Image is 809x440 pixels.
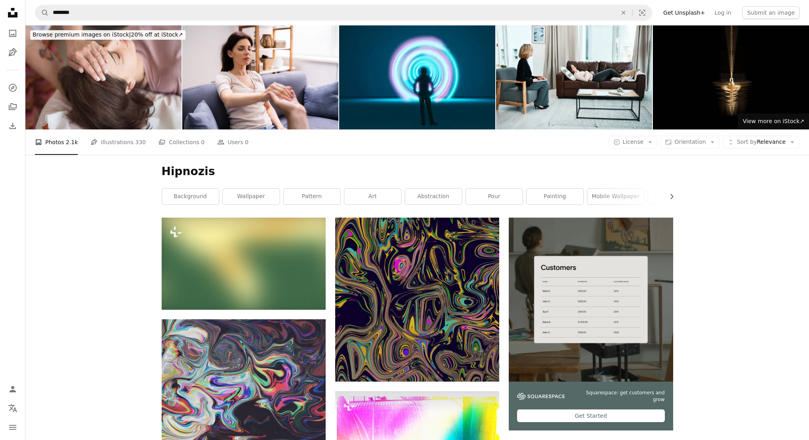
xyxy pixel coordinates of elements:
[723,136,799,149] button: Sort byRelevance
[245,138,249,147] span: 0
[737,138,786,146] span: Relevance
[517,393,565,400] img: file-1747939142011-51e5cc87e3c9
[335,218,499,382] img: an abstract background of multicolored lines and swirls
[5,80,21,96] a: Explore
[5,400,21,416] button: Language
[527,189,583,205] a: painting
[674,139,706,145] span: Orientation
[25,25,181,129] img: Woman using reiki therapy to help with headache
[284,189,340,205] a: pattern
[33,31,131,38] span: Browse premium images on iStock |
[35,5,652,21] form: Find visuals sitewide
[587,189,644,205] a: mobile wallpaper
[162,260,326,267] a: Green and yellow abstract blurry background.
[658,6,710,19] a: Get Unsplash+
[509,218,673,382] img: file-1747939376688-baf9a4a454ffimage
[5,381,21,397] a: Log in / Sign up
[615,5,632,20] button: Clear
[574,390,664,403] span: Squarespace: get customers and grow
[648,189,705,205] a: flow
[743,118,804,124] span: View more on iStock ↗
[738,114,809,129] a: View more on iStock↗
[135,138,146,147] span: 330
[162,164,673,179] h1: Hipnozis
[653,25,809,129] img: Hypnosis session. Golden pendulum swinging on black background, motion blur effect
[737,139,757,145] span: Sort by
[5,44,21,60] a: Illustrations
[509,218,673,430] a: Squarespace: get customers and growGet Started
[339,25,495,129] img: Man stands in front of a vortex or time machine with a spiral pattern
[162,189,219,205] a: background
[91,129,146,155] a: Illustrations 330
[405,189,462,205] a: abstraction
[158,129,205,155] a: Collections 0
[664,189,673,205] button: scroll list to the right
[5,419,21,435] button: Menu
[35,5,49,20] button: Search Unsplash
[5,25,21,41] a: Photos
[33,31,183,38] span: 20% off at iStock ↗
[466,189,523,205] a: pour
[25,25,190,44] a: Browse premium images on iStock|20% off at iStock↗
[201,138,205,147] span: 0
[5,118,21,134] a: Download History
[660,136,720,149] button: Orientation
[217,129,249,155] a: Users 0
[344,189,401,205] a: art
[742,6,799,19] button: Submit an image
[710,6,736,19] a: Log in
[609,136,658,149] button: License
[223,189,280,205] a: wallpaper
[496,25,652,129] img: When depression strikes, hypnotherapy may help
[5,99,21,115] a: Collections
[182,25,338,129] img: Hypnotherapy Psychotherapy Treatment
[633,5,652,20] button: Visual search
[517,409,664,422] div: Get Started
[623,139,644,145] span: License
[162,218,326,310] img: Green and yellow abstract blurry background.
[162,377,326,384] a: an abstract painting of a man's face
[335,296,499,303] a: an abstract background of multicolored lines and swirls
